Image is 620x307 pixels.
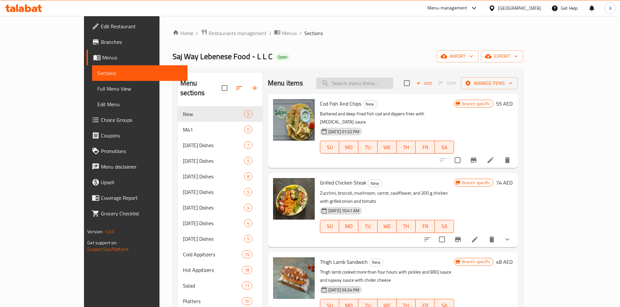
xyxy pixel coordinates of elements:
[87,238,117,247] span: Get support on:
[320,257,368,267] span: Thigh Lamb Sandwich
[242,298,252,304] span: 10
[183,173,244,180] span: [DATE] Dishes
[183,157,244,165] div: Tuesday Dishes
[101,163,182,171] span: Menu disclaimer
[496,99,513,108] h6: 55 AED
[183,235,244,243] div: Sunday Dishes
[484,232,500,247] button: delete
[274,29,297,37] a: Menus
[414,78,434,88] button: Add
[378,141,397,154] button: WE
[437,50,478,62] button: import
[397,141,416,154] button: TH
[242,297,252,305] div: items
[320,141,339,154] button: SU
[275,53,290,61] div: Open
[178,262,263,278] div: Hot Appitizers18
[416,141,435,154] button: FR
[183,173,244,180] div: Wednesday Dishes
[418,143,432,152] span: FR
[242,282,252,289] div: items
[498,5,541,12] div: [GEOGRAPHIC_DATA]
[339,141,358,154] button: MO
[242,266,252,274] div: items
[460,180,493,186] span: Branch specific
[183,204,244,211] div: Friday Dishes
[102,54,182,61] span: Menus
[101,132,182,139] span: Coupons
[273,178,315,220] img: Grilled Chicken Steak
[415,80,433,87] span: Add
[242,251,252,258] span: 15
[466,79,513,87] span: Manage items
[609,5,612,12] span: A
[87,128,187,143] a: Coupons
[342,143,356,152] span: MO
[87,19,187,34] a: Edit Restaurant
[304,29,323,37] span: Sections
[369,259,383,266] div: New
[323,143,337,152] span: SU
[244,236,252,242] span: 5
[427,4,467,12] div: Menu-management
[487,156,494,164] a: Edit menu item
[244,126,252,134] div: items
[92,96,187,112] a: Edit Menu
[471,236,479,243] a: Edit menu item
[320,220,339,233] button: SU
[178,231,263,247] div: [DATE] Dishes5
[273,99,315,141] img: Cod Fish And Chips
[500,232,515,247] button: show more
[101,178,182,186] span: Upsell
[183,250,242,258] span: Cold Appitizers
[244,127,252,133] span: 0
[178,106,263,122] div: New5
[183,110,244,118] div: New
[273,257,315,299] img: Thigh Lamb Sandwich
[101,210,182,217] span: Grocery Checklist
[183,282,242,289] div: Salad
[87,143,187,159] a: Promotions
[101,22,182,30] span: Edit Restaurant
[320,110,454,126] p: Battered and deep-fried fish cod and dippers fries with [MEDICAL_DATA] sauce
[434,78,461,88] span: Select section first
[101,38,182,46] span: Branches
[397,220,416,233] button: TH
[299,29,302,37] li: /
[92,65,187,81] a: Sections
[496,178,513,187] h6: 74 AED
[320,99,361,109] span: Cod Fish And Chips
[358,141,378,154] button: TU
[380,222,394,231] span: WE
[268,78,303,88] h2: Menu items
[183,219,244,227] span: [DATE] Dishes
[400,76,414,90] span: Select section
[244,188,252,196] div: items
[326,208,362,214] span: [DATE] 10:41 AM
[97,69,182,77] span: Sections
[101,147,182,155] span: Promotions
[178,137,263,153] div: [DATE] Dishes7
[460,101,493,107] span: Branch specific
[418,222,432,231] span: FR
[244,173,252,180] div: items
[368,180,382,187] span: New
[244,205,252,211] span: 4
[244,235,252,243] div: items
[178,153,263,169] div: [DATE] Dishes5
[450,232,466,247] button: Branch-specific-item
[244,219,252,227] div: items
[97,85,182,93] span: Full Menu View
[481,50,523,62] button: export
[275,54,290,60] span: Open
[201,29,267,37] a: Restaurants management
[196,29,198,37] li: /
[414,78,434,88] span: Add item
[500,152,515,168] button: delete
[363,100,377,108] div: New
[87,159,187,174] a: Menu disclaimer
[242,250,252,258] div: items
[420,232,435,247] button: sort-choices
